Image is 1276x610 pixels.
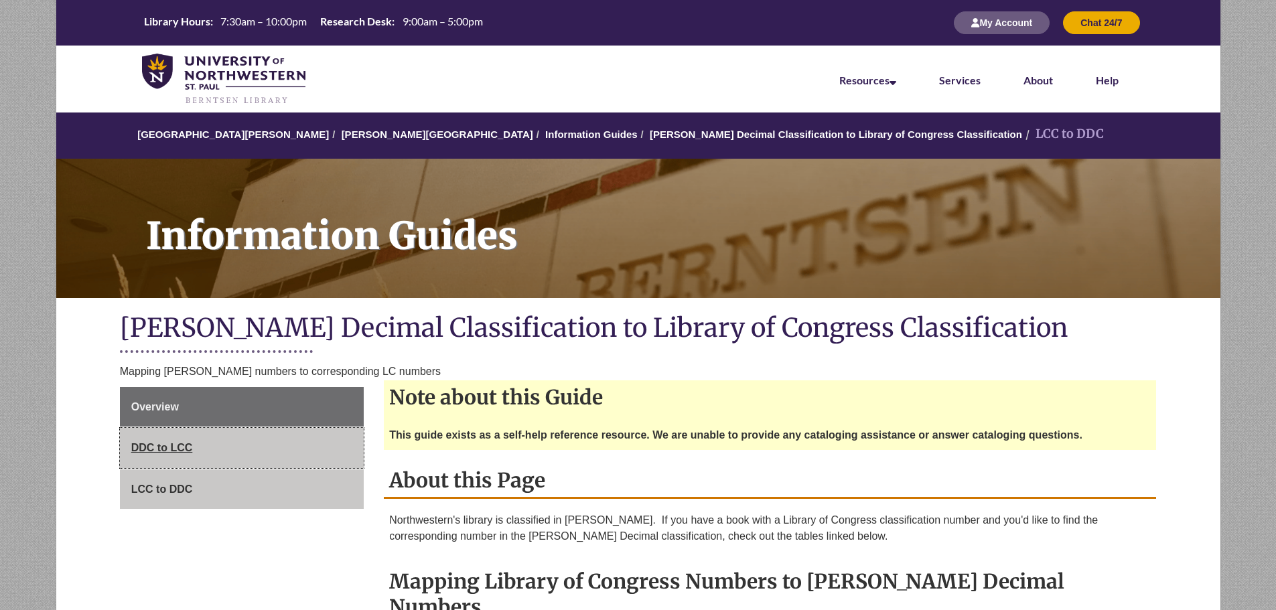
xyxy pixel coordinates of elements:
[142,54,306,106] img: UNWSP Library Logo
[120,469,364,510] a: LCC to DDC
[56,159,1220,298] a: Information Guides
[1096,74,1119,86] a: Help
[403,15,483,27] span: 9:00am – 5:00pm
[120,366,441,377] span: Mapping [PERSON_NAME] numbers to corresponding LC numbers
[137,129,329,140] a: [GEOGRAPHIC_DATA][PERSON_NAME]
[954,11,1050,34] button: My Account
[131,442,193,453] span: DDC to LCC
[315,14,397,29] th: Research Desk:
[954,17,1050,28] a: My Account
[1022,125,1104,144] li: LCC to DDC
[389,512,1151,544] p: Northwestern's library is classified in [PERSON_NAME]. If you have a book with a Library of Congr...
[384,463,1156,499] h2: About this Page
[1063,11,1139,34] button: Chat 24/7
[545,129,638,140] a: Information Guides
[342,129,533,140] a: [PERSON_NAME][GEOGRAPHIC_DATA]
[120,387,364,427] a: Overview
[139,14,488,32] a: Hours Today
[131,159,1220,281] h1: Information Guides
[131,401,179,412] span: Overview
[131,483,193,495] span: LCC to DDC
[650,129,1022,140] a: [PERSON_NAME] Decimal Classification to Library of Congress Classification
[139,14,215,29] th: Library Hours:
[1023,74,1053,86] a: About
[120,311,1157,347] h1: [PERSON_NAME] Decimal Classification to Library of Congress Classification
[839,74,896,86] a: Resources
[939,74,981,86] a: Services
[139,14,488,31] table: Hours Today
[389,429,1082,441] strong: This guide exists as a self-help reference resource. We are unable to provide any cataloging assi...
[220,15,307,27] span: 7:30am – 10:00pm
[120,387,364,510] div: Guide Page Menu
[120,428,364,468] a: DDC to LCC
[1063,17,1139,28] a: Chat 24/7
[384,380,1156,414] h2: Note about this Guide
